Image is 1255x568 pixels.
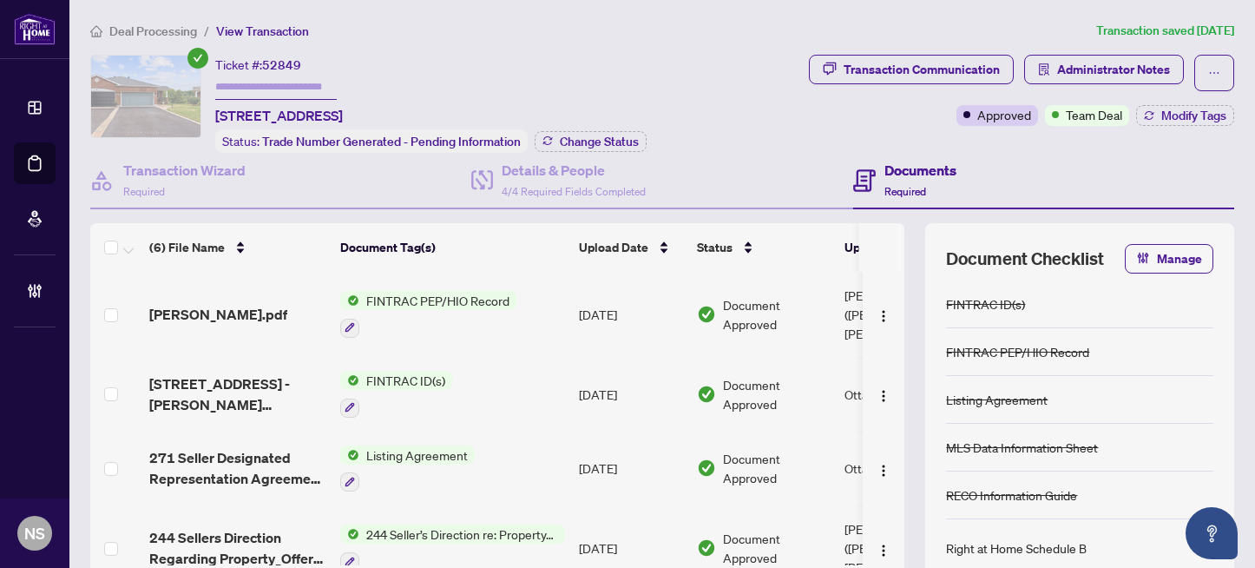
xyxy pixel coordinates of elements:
h4: Documents [884,160,956,181]
button: Transaction Communication [809,55,1014,84]
span: Upload Date [579,238,648,257]
span: [STREET_ADDRESS] [215,105,343,126]
th: (6) File Name [142,223,333,272]
th: Document Tag(s) [333,223,572,272]
span: check-circle [187,48,208,69]
span: Modify Tags [1161,109,1226,122]
span: 52849 [262,57,301,73]
li: / [204,21,209,41]
img: Document Status [697,385,716,404]
span: 4/4 Required Fields Completed [502,185,646,198]
div: Status: [215,129,528,153]
div: Right at Home Schedule B [946,538,1087,558]
img: Logo [877,389,890,403]
span: Deal Processing [109,23,197,39]
button: Change Status [535,131,647,152]
button: Open asap [1186,507,1238,559]
span: Required [884,185,926,198]
span: Manage [1157,245,1202,273]
span: Status [697,238,733,257]
td: Ottawa Administrator [838,432,968,506]
img: Document Status [697,538,716,558]
th: Upload Date [572,223,690,272]
span: Administrator Notes [1057,56,1170,83]
span: NS [24,521,45,545]
img: Logo [877,464,890,478]
div: Transaction Communication [844,56,1000,83]
span: 244 Seller’s Direction re: Property/Offers [359,525,565,544]
button: Manage [1125,244,1213,274]
span: Change Status [560,135,639,148]
div: FINTRAC PEP/HIO Record [946,342,1089,361]
button: Administrator Notes [1024,55,1184,84]
span: Trade Number Generated - Pending Information [262,134,521,149]
h4: Details & People [502,160,646,181]
img: Document Status [697,459,716,478]
span: Document Approved [723,295,831,334]
span: Team Deal [1066,105,1122,124]
div: Listing Agreement [946,390,1048,409]
img: Document Status [697,305,716,324]
span: (6) File Name [149,238,225,257]
td: [PERSON_NAME] ([PERSON_NAME]) [PERSON_NAME] [838,272,968,357]
span: Document Approved [723,529,831,567]
span: Listing Agreement [359,446,475,465]
button: Status IconListing Agreement [340,446,475,492]
span: home [90,25,102,37]
img: IMG-X12392323_1.jpg [91,56,200,137]
div: Ticket #: [215,55,301,75]
span: View Transaction [216,23,309,39]
button: Status IconFINTRAC ID(s) [340,371,452,418]
img: Status Icon [340,446,359,465]
article: Transaction saved [DATE] [1096,21,1234,41]
td: [DATE] [572,357,690,432]
img: Status Icon [340,525,359,544]
button: Status IconFINTRAC PEP/HIO Record [340,291,516,338]
span: FINTRAC ID(s) [359,371,452,390]
img: Logo [877,544,890,558]
span: FINTRAC PEP/HIO Record [359,291,516,310]
span: 271 Seller Designated Representation Agreement Authority to Offer for Sale - PropTx-OREA_[DATE] 1... [149,447,326,489]
span: Document Approved [723,449,831,487]
span: ellipsis [1208,67,1220,79]
img: Logo [877,309,890,323]
span: Approved [977,105,1031,124]
button: Logo [870,454,897,482]
button: Logo [870,380,897,408]
span: [STREET_ADDRESS] - [PERSON_NAME] [PERSON_NAME] - [DATE] 1 EXECUTED.pdf [149,373,326,415]
div: RECO Information Guide [946,485,1077,505]
span: Document Checklist [946,247,1104,271]
td: [DATE] [572,432,690,506]
span: Document Approved [723,375,831,413]
h4: Transaction Wizard [123,160,246,181]
img: Status Icon [340,371,359,390]
button: Modify Tags [1136,105,1234,126]
td: [DATE] [572,272,690,357]
img: logo [14,13,56,45]
div: FINTRAC ID(s) [946,294,1025,314]
span: solution [1038,63,1050,76]
button: Logo [870,534,897,562]
div: MLS Data Information Sheet [946,438,1098,457]
span: [PERSON_NAME].pdf [149,304,287,325]
th: Uploaded By [838,223,968,272]
th: Status [690,223,838,272]
img: Status Icon [340,291,359,310]
button: Logo [870,301,897,328]
td: Ottawa Administrator [838,357,968,432]
span: Required [123,185,165,198]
